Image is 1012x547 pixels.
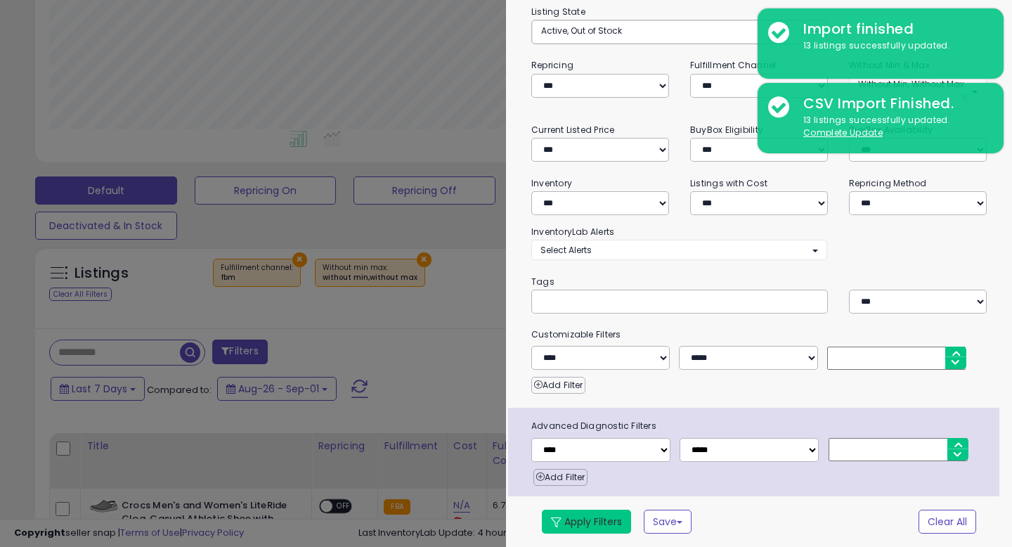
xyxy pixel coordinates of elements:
button: Clear All [919,510,976,534]
small: Inventory [531,177,572,189]
small: Listings with Cost [690,177,767,189]
button: Add Filter [533,469,588,486]
small: BuyBox Eligibility [690,124,763,136]
small: InventoryLab Alerts [531,226,614,238]
div: 13 listings successfully updated. [793,114,993,140]
button: Select Alerts [531,240,827,260]
span: Select Alerts [540,244,592,256]
button: Apply Filters [542,510,631,534]
small: Listing State [531,6,585,18]
small: Tags [521,274,997,290]
small: Customizable Filters [521,327,997,342]
button: Active, Out of Stock × [532,20,826,44]
span: Active, Out of Stock [541,25,622,37]
u: Complete Update [803,127,883,139]
div: 13 listings successfully updated. [793,39,993,53]
div: Import finished [793,19,993,39]
small: Fulfillment Channel [690,59,776,71]
button: Save [644,510,692,534]
div: CSV Import Finished. [793,94,993,114]
span: Advanced Diagnostic Filters [521,418,999,434]
small: Repricing [531,59,573,71]
small: Repricing Method [849,177,927,189]
small: Current Listed Price [531,124,614,136]
button: Add Filter [531,377,585,394]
